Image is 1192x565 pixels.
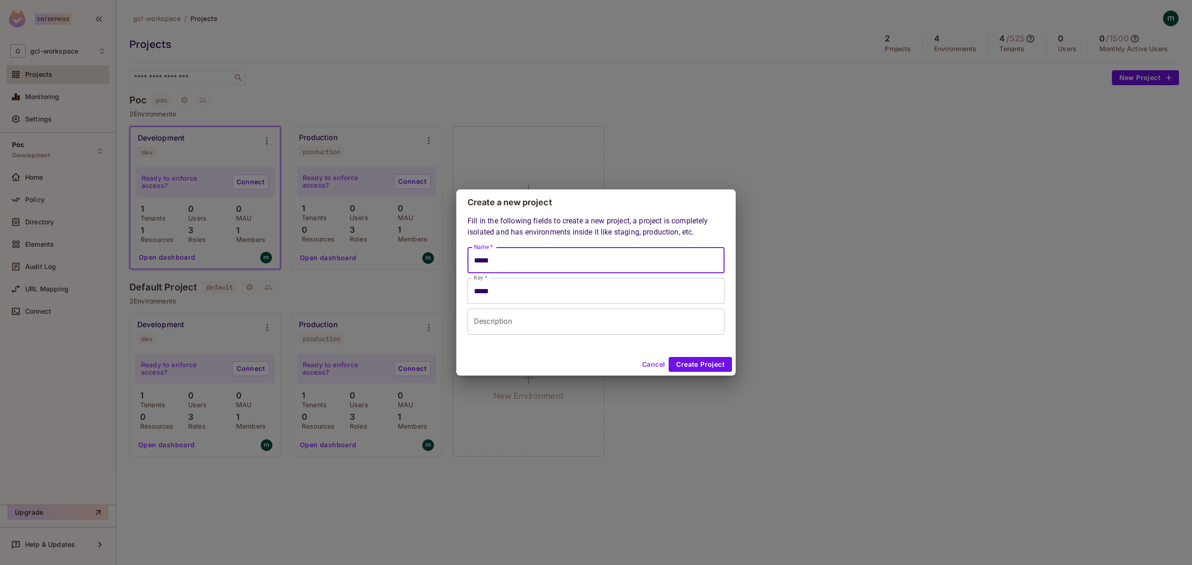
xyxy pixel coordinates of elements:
h2: Create a new project [456,189,736,215]
label: Name * [474,243,493,251]
button: Cancel [638,357,669,372]
label: Key * [474,274,487,282]
div: Fill in the following fields to create a new project, a project is completely isolated and has en... [467,215,725,335]
button: Create Project [669,357,732,372]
